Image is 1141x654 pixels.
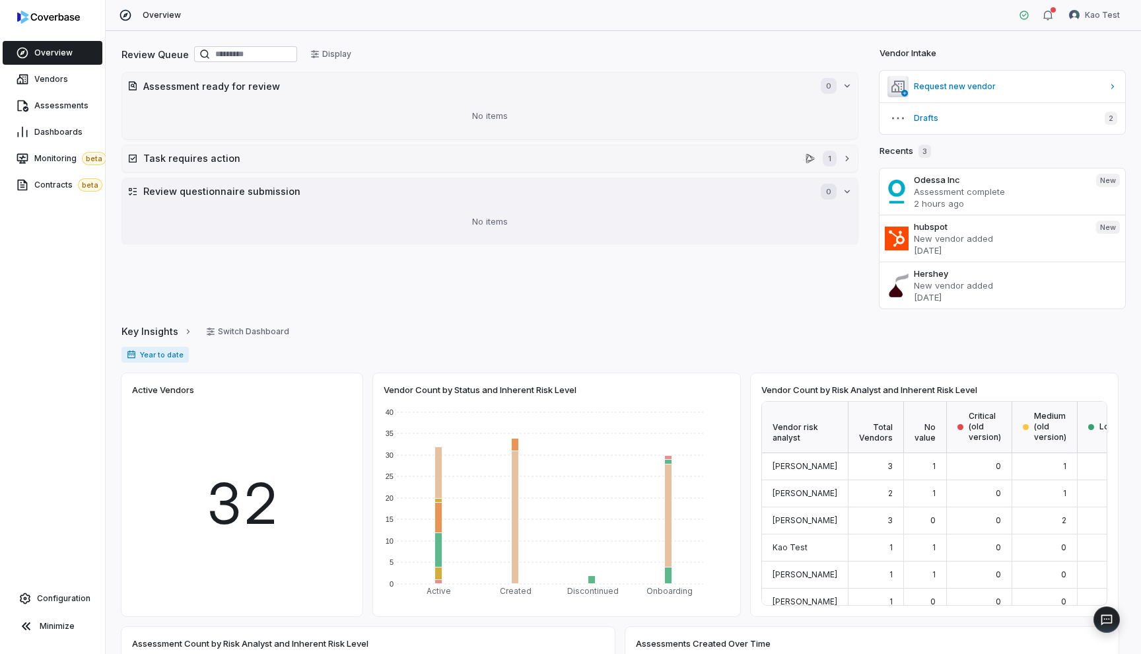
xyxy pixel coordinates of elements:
h2: Vendor Intake [880,47,936,60]
span: 0 [996,461,1001,471]
h2: Recents [880,145,931,158]
h3: hubspot [914,221,1086,233]
span: Overview [143,10,181,20]
span: Overview [34,48,73,58]
span: 32 [206,461,279,546]
div: No items [127,99,852,133]
span: 0 [996,542,1001,552]
text: 15 [386,515,394,523]
button: Display [302,44,359,64]
a: Assessments [3,94,102,118]
span: beta [82,152,106,165]
a: Monitoringbeta [3,147,102,170]
span: Kao Test [773,542,808,552]
span: Low [1099,421,1116,432]
h3: Hershey [914,268,1120,279]
text: 40 [386,408,394,416]
span: 0 [821,78,837,94]
span: 3 [918,145,931,158]
span: Minimize [40,621,75,632]
div: No items [127,205,852,239]
span: Assessment Count by Risk Analyst and Inherent Risk Level [132,637,368,649]
a: HersheyNew vendor added[DATE] [880,262,1125,309]
h2: Review Queue [121,48,189,61]
span: 1 [889,542,893,552]
a: Odessa IncAssessment complete2 hours agoNew [880,168,1125,215]
button: Drafts2 [880,102,1125,134]
div: Vendor risk analyst [762,402,848,453]
a: Dashboards [3,120,102,144]
span: Drafts [914,113,1094,124]
span: [PERSON_NAME] [773,597,837,606]
span: Contracts [34,178,102,192]
button: Task requires actionalloy.com1 [122,145,858,172]
p: New vendor added [914,279,1120,291]
button: Kao Test avatarKao Test [1061,5,1128,25]
span: 0 [996,597,1001,606]
span: 0 [1061,597,1066,606]
a: Key Insights [121,318,193,345]
p: New vendor added [914,233,1086,244]
span: 0 [996,569,1001,579]
span: New [1096,174,1120,187]
span: Medium (old version) [1034,411,1066,443]
span: [PERSON_NAME] [773,488,837,498]
span: beta [78,178,102,192]
span: [PERSON_NAME] [773,515,837,525]
text: 10 [386,537,394,545]
img: logo-D7KZi-bG.svg [17,11,80,24]
span: 0 [930,597,936,606]
span: Key Insights [121,324,178,338]
span: 1 [1063,488,1066,498]
span: Configuration [37,593,90,604]
a: Vendors [3,67,102,91]
span: 2 [1062,515,1066,525]
span: Vendor Count by Status and Inherent Risk Level [384,384,576,396]
span: New [1096,221,1120,234]
span: Kao Test [1085,10,1120,20]
span: 2 [888,488,893,498]
p: [DATE] [914,291,1120,303]
h2: Review questionnaire submission [143,184,808,198]
img: Kao Test avatar [1069,10,1080,20]
text: 20 [386,494,394,502]
div: No value [904,402,947,453]
h2: Assessment ready for review [143,79,808,93]
svg: Date range for report [127,350,136,359]
h3: Odessa Inc [914,174,1086,186]
a: Overview [3,41,102,65]
span: 1 [932,569,936,579]
span: [PERSON_NAME] [773,569,837,579]
span: [PERSON_NAME] [773,461,837,471]
p: [DATE] [914,244,1086,256]
span: Year to date [121,347,189,363]
span: 2 [1105,112,1117,125]
span: 0 [1061,542,1066,552]
span: Critical (old version) [969,411,1001,443]
h2: Task requires action [143,151,800,165]
span: Active Vendors [132,384,194,396]
span: Assessments [34,100,88,111]
span: 3 [887,515,893,525]
span: 0 [996,515,1001,525]
button: Minimize [5,613,100,639]
span: 0 [930,515,936,525]
span: 1 [823,151,837,166]
a: hubspotNew vendor added[DATE]New [880,215,1125,262]
p: Assessment complete [914,186,1086,198]
span: 0 [996,488,1001,498]
text: 30 [386,451,394,459]
span: Monitoring [34,152,106,165]
a: Contractsbeta [3,173,102,197]
span: 1 [932,461,936,471]
span: Request new vendor [914,81,1103,92]
span: Vendor Count by Risk Analyst and Inherent Risk Level [761,384,977,396]
span: 1 [889,597,893,606]
text: 35 [386,429,394,437]
text: 5 [390,558,394,566]
span: 1 [932,488,936,498]
button: Review questionnaire submission0 [122,178,858,205]
button: Assessment ready for review0 [122,73,858,99]
span: 3 [887,461,893,471]
span: 0 [1061,569,1066,579]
